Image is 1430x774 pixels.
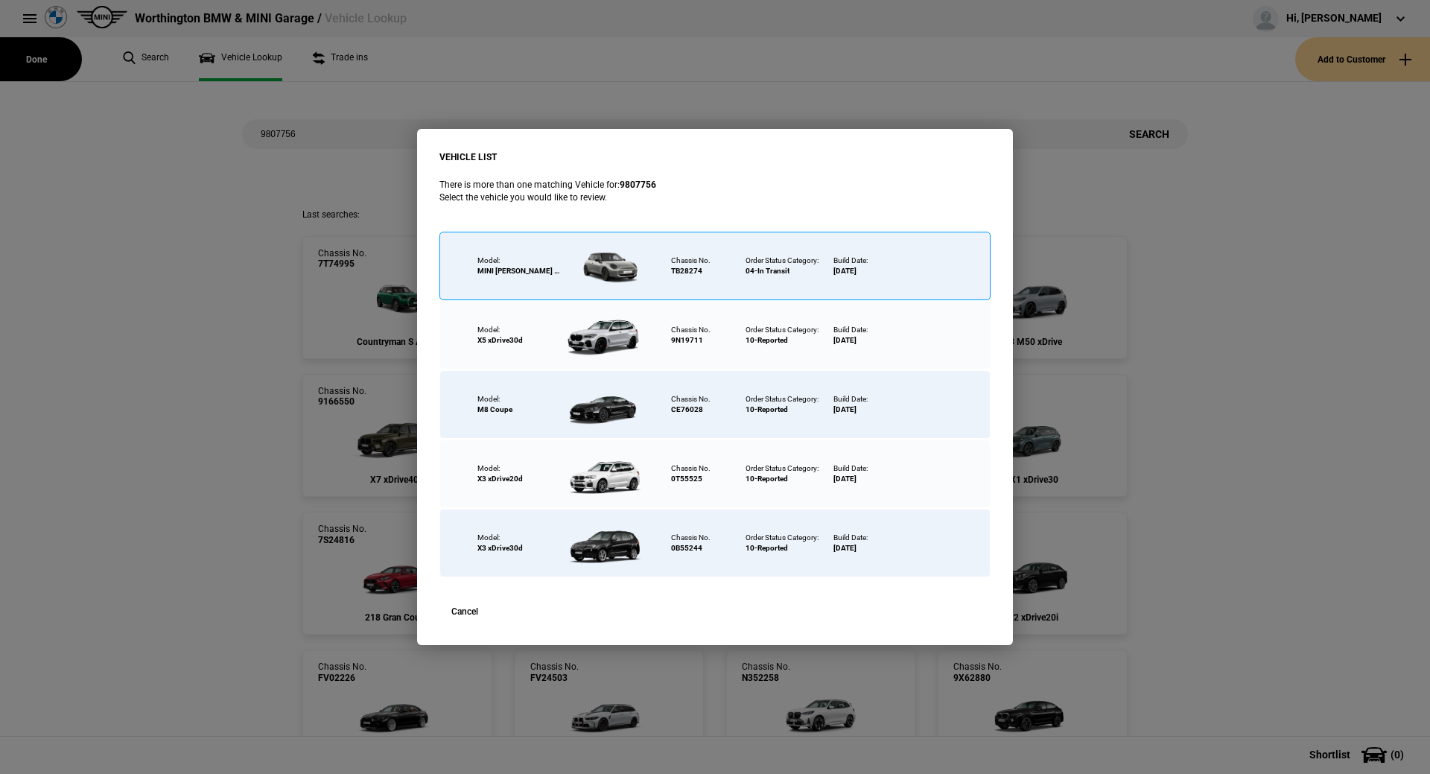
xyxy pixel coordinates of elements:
[477,266,559,276] div: MINI [PERSON_NAME] 3dr
[671,474,702,484] div: 0T55525
[671,405,703,415] div: CE76028
[620,180,656,190] strong: 9807756
[833,533,868,543] div: Build Date:
[746,394,819,405] div: Order Status Category:
[833,463,868,474] div: Build Date:
[671,463,711,474] div: Chassis No.
[746,543,788,553] div: 10-Reported
[439,179,991,204] p: There is more than one matching Vehicle for: Select the vehicle you would like to review.
[746,325,819,335] div: Order Status Category:
[671,256,711,266] div: Chassis No.
[833,543,857,553] div: [DATE]
[833,405,857,415] div: [DATE]
[833,325,868,335] div: Build Date:
[833,256,868,266] div: Build Date:
[746,474,788,484] div: 10-Reported
[746,405,788,415] div: 10-Reported
[833,394,868,405] div: Build Date:
[477,474,559,484] div: X3 xDrive20d
[671,543,702,553] div: 0B55244
[477,543,559,553] div: X3 xDrive30d
[477,335,559,346] div: X5 xDrive30d
[439,152,497,162] strong: VEHICLE LIST
[477,256,559,266] div: Model:
[833,474,857,484] div: [DATE]
[746,266,789,276] div: 04-In Transit
[671,394,711,405] div: Chassis No.
[477,463,559,474] div: Model:
[477,405,559,415] div: M8 Coupe
[671,335,703,346] div: 9N19711
[746,256,819,266] div: Order Status Category:
[833,266,857,276] div: [DATE]
[746,335,788,346] div: 10-Reported
[477,325,559,335] div: Model:
[746,533,819,543] div: Order Status Category:
[671,266,702,276] div: TB28274
[477,533,559,543] div: Model:
[833,335,857,346] div: [DATE]
[671,533,711,543] div: Chassis No.
[439,600,490,623] button: Cancel
[671,325,711,335] div: Chassis No.
[746,463,819,474] div: Order Status Category:
[477,394,559,405] div: Model:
